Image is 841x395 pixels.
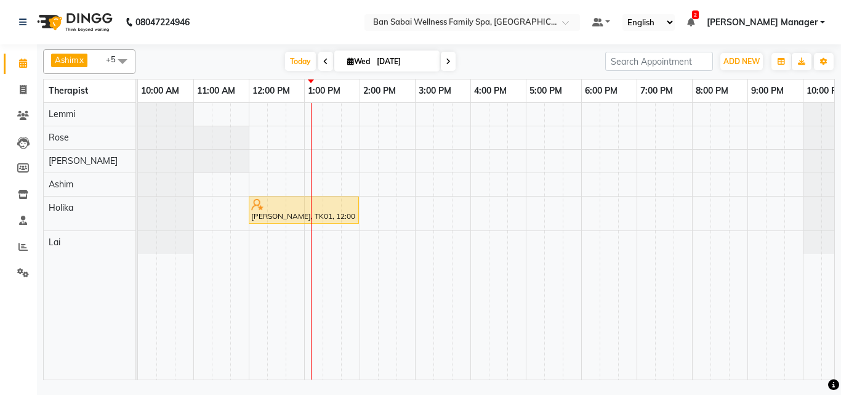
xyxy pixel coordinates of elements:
a: 7:00 PM [637,82,676,100]
a: 5:00 PM [526,82,565,100]
a: 11:00 AM [194,82,238,100]
span: [PERSON_NAME] [49,155,118,166]
span: Rose [49,132,69,143]
a: 9:00 PM [748,82,787,100]
a: x [78,55,84,65]
a: 3:00 PM [416,82,454,100]
span: Ashim [49,179,73,190]
img: logo [31,5,116,39]
a: 2 [687,17,694,28]
span: 2 [692,10,699,19]
span: Today [285,52,316,71]
a: 1:00 PM [305,82,344,100]
a: 12:00 PM [249,82,293,100]
a: 6:00 PM [582,82,621,100]
b: 08047224946 [135,5,190,39]
span: Ashim [55,55,78,65]
span: Holika [49,202,73,213]
button: ADD NEW [720,53,763,70]
span: [PERSON_NAME] Manager [707,16,818,29]
input: Search Appointment [605,52,713,71]
span: ADD NEW [723,57,760,66]
a: 8:00 PM [693,82,731,100]
span: Lai [49,237,60,248]
a: 4:00 PM [471,82,510,100]
a: 10:00 AM [138,82,182,100]
span: Therapist [49,85,88,96]
a: 2:00 PM [360,82,399,100]
span: Lemmi [49,108,75,120]
div: [PERSON_NAME], TK01, 12:00 PM-02:00 PM, Swedish Massage (Medium Pressure)-120min [250,198,358,222]
span: +5 [106,54,125,64]
span: Wed [344,57,373,66]
input: 2025-09-03 [373,52,435,71]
